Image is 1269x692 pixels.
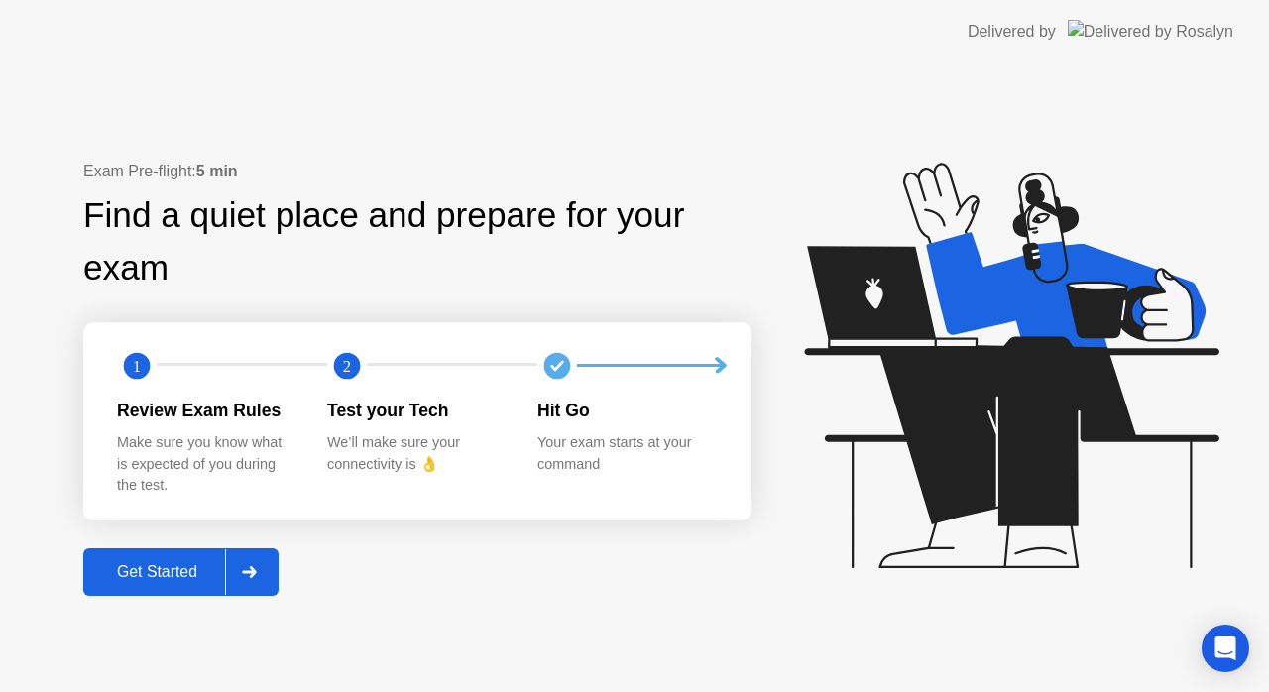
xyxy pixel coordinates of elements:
[83,160,751,183] div: Exam Pre-flight:
[1068,20,1233,43] img: Delivered by Rosalyn
[537,398,716,423] div: Hit Go
[1202,625,1249,672] div: Open Intercom Messenger
[133,356,141,375] text: 1
[117,398,295,423] div: Review Exam Rules
[117,432,295,497] div: Make sure you know what is expected of you during the test.
[968,20,1056,44] div: Delivered by
[196,163,238,179] b: 5 min
[327,398,506,423] div: Test your Tech
[83,189,751,294] div: Find a quiet place and prepare for your exam
[83,548,279,596] button: Get Started
[327,432,506,475] div: We’ll make sure your connectivity is 👌
[537,432,716,475] div: Your exam starts at your command
[89,563,225,581] div: Get Started
[343,356,351,375] text: 2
